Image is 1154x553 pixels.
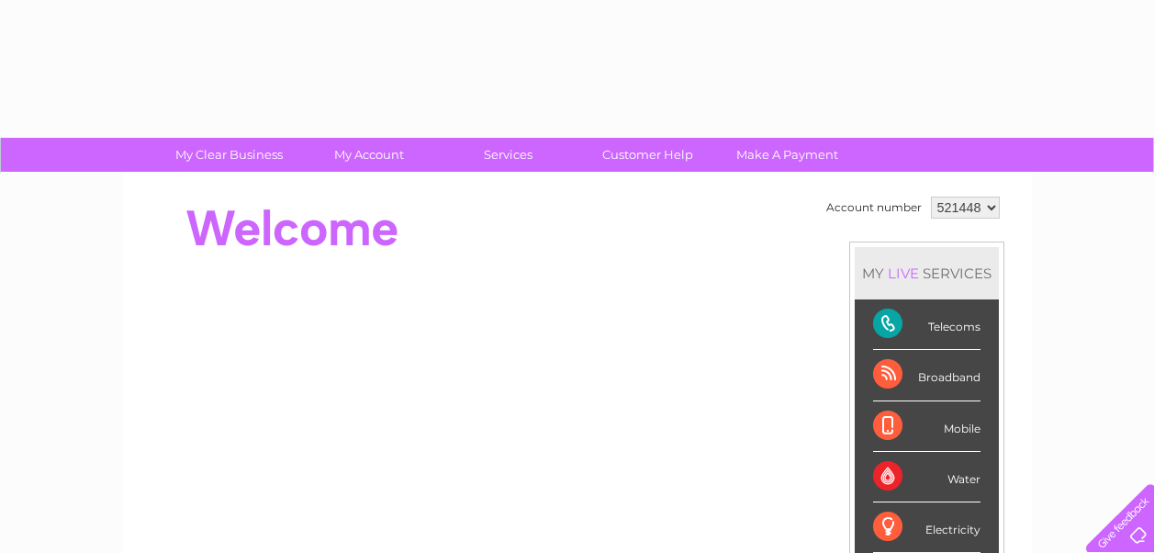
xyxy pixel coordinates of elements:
[572,138,723,172] a: Customer Help
[855,247,999,299] div: MY SERVICES
[873,350,980,401] div: Broadband
[153,138,305,172] a: My Clear Business
[711,138,863,172] a: Make A Payment
[873,299,980,350] div: Telecoms
[873,452,980,502] div: Water
[873,401,980,452] div: Mobile
[822,192,926,223] td: Account number
[873,502,980,553] div: Electricity
[432,138,584,172] a: Services
[293,138,444,172] a: My Account
[884,265,923,282] div: LIVE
